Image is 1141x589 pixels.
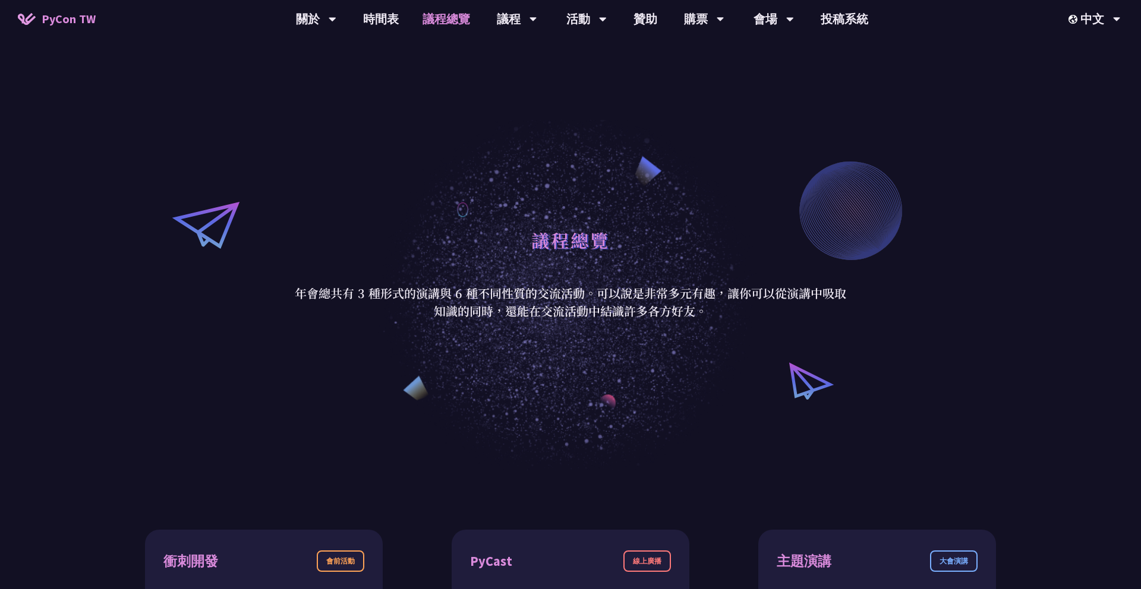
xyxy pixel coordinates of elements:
div: 大會演講 [930,550,978,572]
img: Home icon of PyCon TW 2025 [18,13,36,25]
div: PyCast [470,551,512,572]
p: 年會總共有 3 種形式的演講與 6 種不同性質的交流活動。可以說是非常多元有趣，讓你可以從演講中吸取知識的同時，還能在交流活動中結識許多各方好友。 [294,284,847,320]
img: Locale Icon [1068,15,1080,24]
div: 線上廣播 [623,550,671,572]
div: 衝刺開發 [163,551,218,572]
div: 主題演講 [777,551,831,572]
a: PyCon TW [6,4,108,34]
div: 會前活動 [317,550,364,572]
h1: 議程總覽 [531,222,610,258]
span: PyCon TW [42,10,96,28]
